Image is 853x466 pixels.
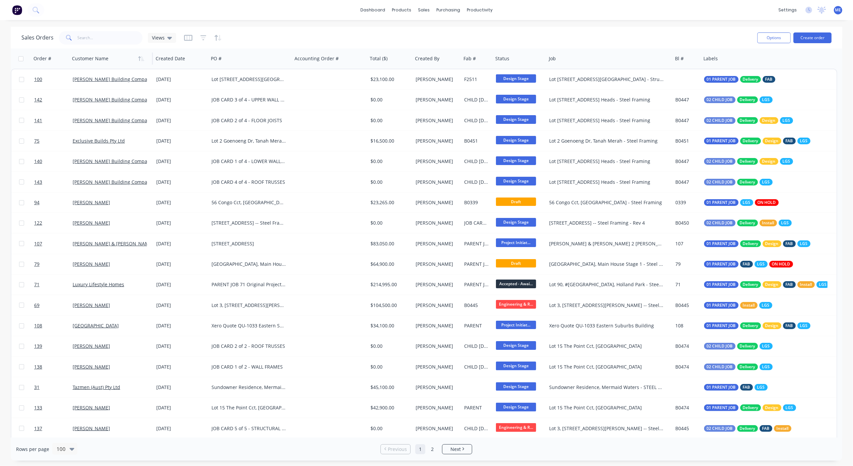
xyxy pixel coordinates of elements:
[34,69,73,89] a: 100
[463,5,496,15] div: productivity
[156,117,206,124] div: [DATE]
[34,76,42,83] span: 100
[703,55,718,62] div: Labels
[464,179,489,185] div: CHILD [DEMOGRAPHIC_DATA] of 4 (#70)
[704,343,773,349] button: 02 CHILD JOBDeliveryLGS
[415,55,439,62] div: Created By
[740,158,755,165] span: Delivery
[370,281,408,288] div: $214,995.00
[549,158,664,165] div: Lot [STREET_ADDRESS] Heads - Steel Framing
[704,281,830,288] button: 01 PARENT JOBDeliveryDesignFABInstallLGS
[707,76,736,83] span: 01 PARENT JOB
[549,179,664,185] div: Lot [STREET_ADDRESS] Heads - Steel Framing
[416,281,457,288] div: [PERSON_NAME]
[704,179,773,185] button: 02 CHILD JOBDeliveryLGS
[793,32,832,43] button: Create order
[464,281,489,288] div: PARENT JOB CARD
[819,281,827,288] span: LGS
[704,384,768,391] button: 01 PARENT JOBFABLGS
[707,425,733,432] span: 02 CHILD JOB
[34,275,73,295] a: 71
[211,96,286,103] div: JOB CARD 3 of 4 - UPPER WALL FRAMES
[416,322,457,329] div: [PERSON_NAME]
[211,384,286,391] div: Sundowner Residence, Mermaid Waters - STEEL FRAMING SOLUTIONS - Rev 3
[73,138,125,144] a: Exclusive Builds Pty Ltd
[762,364,770,370] span: LGS
[464,364,489,370] div: CHILD [DEMOGRAPHIC_DATA] of 2 (#133)
[704,302,772,309] button: 01 PARENT JOBInstallLGS
[496,156,536,165] span: Design Stage
[464,117,489,124] div: CHILD [DEMOGRAPHIC_DATA] of 4 (#70)
[786,240,793,247] span: FAB
[370,261,408,267] div: $64,900.00
[370,302,408,309] div: $104,500.00
[707,96,733,103] span: 02 CHILD JOB
[416,199,457,206] div: [PERSON_NAME]
[34,425,42,432] span: 137
[73,302,110,308] a: [PERSON_NAME]
[416,96,457,103] div: [PERSON_NAME]
[496,300,536,308] span: Engineering & R...
[800,281,812,288] span: Install
[704,76,775,83] button: 01 PARENT JOBDeliveryFAB
[357,5,389,15] a: dashboard
[464,220,489,226] div: JOB CARD 3 of 5 (#72)
[496,280,536,288] span: Accepted - Awai...
[549,261,664,267] div: [GEOGRAPHIC_DATA], Main House Stage 1 - Steel Framing Solutions - Rev 2
[743,240,758,247] span: Delivery
[549,220,664,226] div: [STREET_ADDRESS] -- Steel Framing - Rev 4
[707,343,733,349] span: 02 CHILD JOB
[704,158,793,165] button: 02 CHILD JOBDeliveryDesignLGS
[781,220,789,226] span: LGS
[73,240,154,247] a: [PERSON_NAME] & [PERSON_NAME]
[800,240,808,247] span: LGS
[34,151,73,171] a: 140
[464,302,489,309] div: B0445
[464,240,489,247] div: PARENT JOB CARD
[707,179,733,185] span: 02 CHILD JOB
[762,220,774,226] span: Install
[496,341,536,349] span: Design Stage
[762,117,776,124] span: Design
[34,316,73,336] a: 108
[156,384,206,391] div: [DATE]
[211,179,286,185] div: JOB CARD 4 of 4 - ROOF TRUSSES
[211,76,286,83] div: Lot [STREET_ADDRESS][GEOGRAPHIC_DATA] - Structural Steel Supply
[676,138,698,144] div: B0451
[772,261,790,267] span: ON HOLD
[370,96,408,103] div: $0.00
[496,218,536,226] span: Design Stage
[34,254,73,274] a: 79
[73,220,110,226] a: [PERSON_NAME]
[707,302,736,309] span: 01 PARENT JOB
[496,382,536,391] span: Design Stage
[743,281,758,288] span: Delivery
[704,425,791,432] button: 02 CHILD JOBDeliveryFABInstall
[743,404,758,411] span: Delivery
[211,404,286,411] div: Lot 15 The Point Cct, [GEOGRAPHIC_DATA]
[294,55,339,62] div: Accounting Order #
[370,117,408,124] div: $0.00
[740,96,755,103] span: Delivery
[704,322,811,329] button: 01 PARENT JOBDeliveryDesignFABLGS
[549,55,556,62] div: Job
[704,199,779,206] button: 01 PARENT JOBLGSON HOLD
[211,199,286,206] div: 56 Congo Cct, [GEOGRAPHIC_DATA] - Steel Framing
[757,384,765,391] span: LGS
[34,364,42,370] span: 138
[549,96,664,103] div: Lot [STREET_ADDRESS] Heads - Steel Framing
[496,74,536,83] span: Design Stage
[73,261,110,267] a: [PERSON_NAME]
[156,220,206,226] div: [DATE]
[370,179,408,185] div: $0.00
[73,384,120,390] a: Tazmen (Aust) Pty Ltd
[34,158,42,165] span: 140
[707,322,736,329] span: 01 PARENT JOB
[676,96,698,103] div: B0447
[211,240,286,247] div: [STREET_ADDRESS]
[707,364,733,370] span: 02 CHILD JOB
[707,384,736,391] span: 01 PARENT JOB
[156,404,206,411] div: [DATE]
[415,444,425,454] a: Page 1 is your current page
[765,138,779,144] span: Design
